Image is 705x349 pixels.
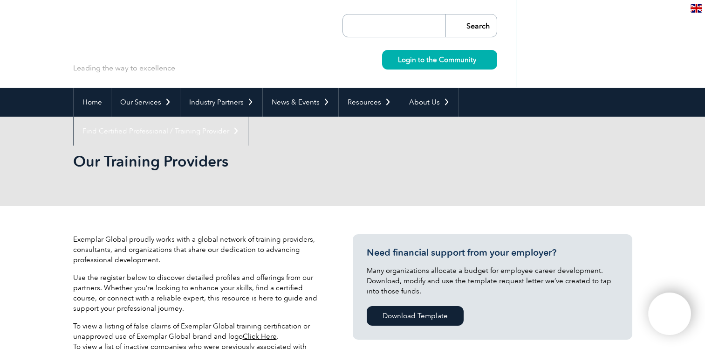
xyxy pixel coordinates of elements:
input: Search [445,14,497,37]
p: Exemplar Global proudly works with a global network of training providers, consultants, and organ... [73,234,325,265]
a: News & Events [263,88,338,117]
p: Leading the way to excellence [73,63,175,73]
a: Home [74,88,111,117]
a: About Us [400,88,459,117]
img: svg+xml;nitro-empty-id=MzU0OjIyMw==-1;base64,PHN2ZyB2aWV3Qm94PSIwIDAgMTEgMTEiIHdpZHRoPSIxMSIgaGVp... [476,57,481,62]
a: Click Here [243,332,277,341]
img: svg+xml;nitro-empty-id=NDg4OToxMTY=-1;base64,PHN2ZyB2aWV3Qm94PSIwIDAgNDAwIDQwMCIgd2lkdGg9IjQwMCIg... [658,302,681,326]
a: Login to the Community [382,50,497,70]
a: Download Template [367,306,464,326]
h3: Need financial support from your employer? [367,247,618,258]
a: Industry Partners [180,88,262,117]
img: en [691,4,702,13]
p: Many organizations allocate a budget for employee career development. Download, modify and use th... [367,265,618,296]
p: Use the register below to discover detailed profiles and offerings from our partners. Whether you... [73,272,325,314]
h2: Our Training Providers [73,154,465,169]
a: Our Services [111,88,180,117]
a: Find Certified Professional / Training Provider [74,117,248,146]
a: Resources [339,88,400,117]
